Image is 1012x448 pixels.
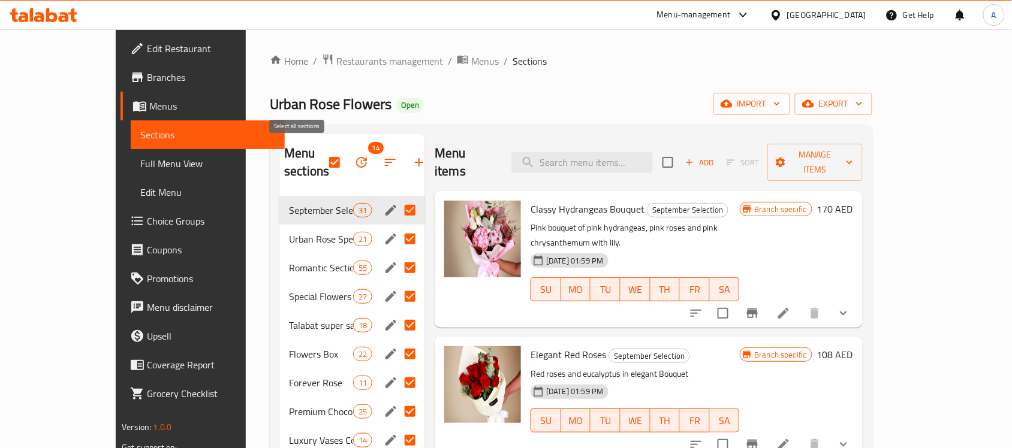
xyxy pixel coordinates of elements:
button: FR [680,277,710,301]
button: SA [710,277,740,301]
span: Coverage Report [147,358,275,372]
span: Classy Hydrangeas Bouquet [531,200,644,218]
span: Premium Chocolates [289,404,353,419]
button: TU [591,408,621,432]
span: Urban Rose Specials [289,232,353,246]
span: Flowers Box [289,347,353,361]
a: Home [270,54,308,68]
span: 14 [354,435,372,446]
button: SU [531,408,561,432]
span: 25 [354,406,372,417]
a: Coverage Report [121,350,285,379]
span: Select section [655,150,680,175]
button: Branch-specific-item [738,299,767,328]
span: Open [396,100,424,110]
span: Upsell [147,329,275,343]
button: edit [382,230,400,248]
svg: Show Choices [836,306,851,320]
div: items [353,289,372,304]
div: items [353,433,372,447]
span: September Selection [289,203,353,217]
span: Romantic Section [289,261,353,275]
span: MO [566,412,586,429]
button: TH [650,408,680,432]
a: Edit Restaurant [121,34,285,63]
button: FR [680,408,710,432]
span: September Selection [609,349,689,363]
li: / [313,54,317,68]
span: Manage items [777,147,853,177]
span: Branch specific [750,349,812,361]
button: TH [650,277,680,301]
a: Menu disclaimer [121,293,285,322]
button: sort-choices [682,299,710,328]
span: SU [536,281,556,298]
span: Edit Restaurant [147,41,275,56]
button: TU [591,277,621,301]
h6: 170 AED [817,201,853,217]
span: Forever Rose [289,376,353,390]
input: search [511,152,653,173]
span: Add item [680,153,719,172]
li: / [504,54,508,68]
div: items [353,347,372,361]
div: Flowers Box22edit [279,340,425,368]
button: SA [710,408,740,432]
div: items [353,232,372,246]
button: delete [800,299,829,328]
a: Sections [131,120,285,149]
a: Edit Menu [131,178,285,207]
h2: Menu items [435,144,497,180]
h6: 108 AED [817,346,853,363]
div: Open [396,98,424,113]
span: SA [715,281,735,298]
span: Select section first [719,153,767,172]
a: Full Menu View [131,149,285,178]
div: Romantic Section55edit [279,253,425,282]
span: 14 [368,142,384,154]
div: Special Flowers [289,289,353,304]
span: export [805,96,863,111]
span: Coupons [147,243,275,257]
span: TU [595,281,616,298]
span: Select to update [710,301,736,326]
div: items [353,203,372,217]
span: Edit Menu [140,185,275,199]
div: items [353,376,372,390]
button: Add section [405,148,433,177]
img: Elegant Red Roses [444,346,521,423]
button: edit [382,402,400,420]
span: Full Menu View [140,156,275,171]
div: September Selection [647,203,728,217]
div: Luxury Vases Collection [289,433,353,447]
button: Add [680,153,719,172]
button: MO [561,277,591,301]
span: Bulk update [347,148,376,177]
span: 21 [354,234,372,245]
span: 27 [354,291,372,302]
button: edit [382,316,400,334]
button: MO [561,408,591,432]
button: Manage items [767,144,863,181]
div: items [353,404,372,419]
a: Restaurants management [322,53,443,69]
span: A [992,8,996,22]
p: Red roses and eucalyptus in elegant Bouquet [531,367,739,382]
span: 31 [354,205,372,216]
span: FR [685,412,705,429]
span: 1.0.0 [153,419,172,435]
span: Restaurants management [336,54,443,68]
span: Talabat super sale [289,318,353,332]
span: SA [715,412,735,429]
p: Pink bouquet of pink hydrangeas, pink roses and pink chrysanthemum with lily. [531,220,739,250]
a: Branches [121,63,285,92]
button: import [713,93,790,115]
h2: Menu sections [284,144,329,180]
span: Branch specific [750,204,812,215]
span: Urban Rose Flowers [270,90,391,117]
span: TH [655,412,676,429]
a: Grocery Checklist [121,379,285,408]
